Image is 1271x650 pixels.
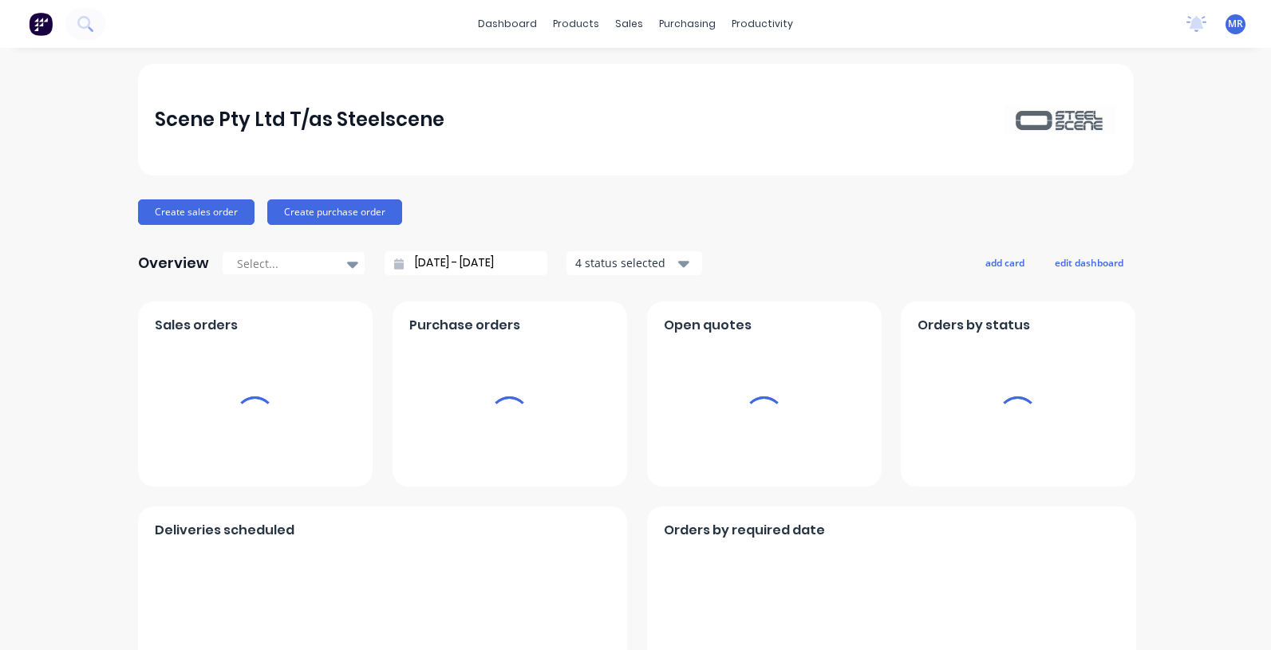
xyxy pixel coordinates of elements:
span: Purchase orders [409,316,520,335]
img: Scene Pty Ltd T/as Steelscene [1005,105,1116,133]
span: MR [1228,17,1243,31]
div: 4 status selected [575,254,676,271]
a: dashboard [470,12,545,36]
button: add card [975,252,1035,273]
span: Deliveries scheduled [155,521,294,540]
div: Scene Pty Ltd T/as Steelscene [155,104,444,136]
div: sales [607,12,651,36]
div: products [545,12,607,36]
button: Create sales order [138,199,255,225]
button: 4 status selected [566,251,702,275]
button: Create purchase order [267,199,402,225]
div: productivity [724,12,801,36]
span: Sales orders [155,316,238,335]
span: Open quotes [664,316,752,335]
span: Orders by required date [664,521,825,540]
img: Factory [29,12,53,36]
div: purchasing [651,12,724,36]
span: Orders by status [918,316,1030,335]
button: edit dashboard [1044,252,1134,273]
div: Overview [138,247,209,279]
